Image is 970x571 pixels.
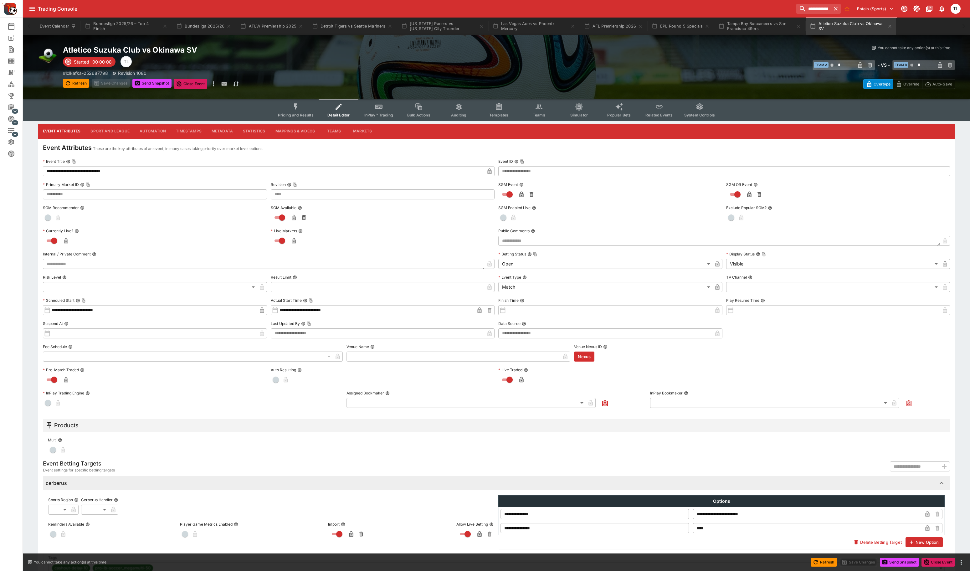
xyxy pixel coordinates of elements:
[85,391,90,395] button: InPlay Trading Engine
[341,522,345,527] button: Import
[599,398,611,409] button: Assign to Me
[498,251,526,257] p: Betting Status
[726,205,767,210] p: Exclude Popular SGM?
[85,124,134,139] button: Sport and League
[271,182,286,187] p: Revision
[27,3,38,14] button: open drawer
[842,4,852,14] button: No Bookmarks
[76,298,80,303] button: Scheduled StartCopy To Clipboard
[8,138,25,146] div: System Settings
[8,57,25,65] div: Template Search
[307,322,311,326] button: Copy To Clipboard
[114,498,118,502] button: Cerberus Handler
[863,79,955,89] div: Start From
[715,18,805,35] button: Tampa Bay Buccaneers vs San Francisco 49ers
[38,6,794,12] div: Trading Console
[726,259,940,269] div: Visible
[43,144,92,152] h4: Event Attributes
[850,537,905,547] button: Delete Betting Target
[43,298,74,303] p: Scheduled Start
[298,229,303,233] button: Live Markets
[43,159,65,164] p: Event Title
[85,522,90,527] button: Reminders Available
[936,3,947,14] button: Notifications
[684,391,688,395] button: InPlay Bookmaker
[726,275,747,280] p: TV Channel
[346,344,369,349] p: Venue Name
[520,298,524,303] button: Finish Time
[893,79,922,89] button: Override
[878,45,951,51] p: You cannot take any action(s) at this time.
[498,259,712,269] div: Open
[762,252,766,256] button: Copy To Clipboard
[498,275,521,280] p: Event Type
[8,104,25,111] div: Management
[911,3,922,14] button: Toggle light/dark mode
[308,18,396,35] button: Detroit Tigers vs Seattle Mariners
[8,80,25,88] div: Categories
[814,62,829,68] span: Team A
[297,368,302,372] button: Auto Resulting
[726,251,755,257] p: Display Status
[43,205,79,210] p: SGM Recommender
[309,298,313,303] button: Copy To Clipboard
[880,558,919,567] button: Send Snapshot
[43,228,73,234] p: Currently Live?
[407,113,430,117] span: Bulk Actions
[863,79,893,89] button: Overtype
[278,113,314,117] span: Pricing and Results
[650,390,683,396] p: InPlay Bookmaker
[234,522,238,527] button: Player Game Metrics Enabled
[951,4,961,14] div: Trent Lewis
[385,391,390,395] button: Assigned Bookmaker
[271,298,302,303] p: Actual Start Time
[520,159,524,164] button: Copy To Clipboard
[524,368,528,372] button: Live Traded
[753,183,758,187] button: SGM OR Event
[271,321,300,326] p: Last Updated By
[48,437,57,443] p: Multi
[80,206,85,210] button: SGM Recommender
[498,228,530,234] p: Public Comments
[921,558,955,567] button: Close Event
[498,159,513,164] p: Event ID
[62,275,67,280] button: Risk Level
[607,113,631,117] span: Popular Bets
[498,367,522,373] p: Live Traded
[63,79,89,88] button: Refresh
[878,62,890,68] h6: - VS -
[43,275,61,280] p: Risk Level
[514,159,519,164] button: Event IDCopy To Clipboard
[48,497,73,502] p: Sports Region
[72,159,76,164] button: Copy To Clipboard
[92,252,96,256] button: Internal / Private Comment
[207,124,238,139] button: Metadata
[320,124,348,139] button: Teams
[748,275,752,280] button: TV Channel
[8,46,25,53] div: Search
[66,159,70,164] button: Event TitleCopy To Clipboard
[2,1,17,16] img: PriceKinetics Logo
[726,182,752,187] p: SGM OR Event
[648,18,713,35] button: EPL Round 5 Specials
[398,18,488,35] button: [US_STATE] Pacers vs [US_STATE] City Thunder
[43,251,91,257] p: Internal / Private Comment
[370,345,375,349] button: Venue Name
[726,298,759,303] p: Play Resume Time
[81,497,113,502] p: Cerberus Handler
[43,390,84,396] p: InPlay Trading Engine
[74,229,79,233] button: Currently Live?
[8,34,25,42] div: New Event
[63,70,108,76] p: Copy To Clipboard
[498,298,519,303] p: Finish Time
[899,3,910,14] button: Connected to PK
[271,275,291,280] p: Result Limit
[93,146,263,152] p: These are the key attributes of an event, in many cases taking priority over market level options.
[271,367,296,373] p: Auto Resulting
[456,522,488,527] p: Allow Live Betting
[853,4,897,14] button: Select Tenant
[451,113,466,117] span: Auditing
[574,352,594,362] button: Nexus
[43,460,115,467] h5: Event Betting Targets
[932,81,952,87] p: Auto-Save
